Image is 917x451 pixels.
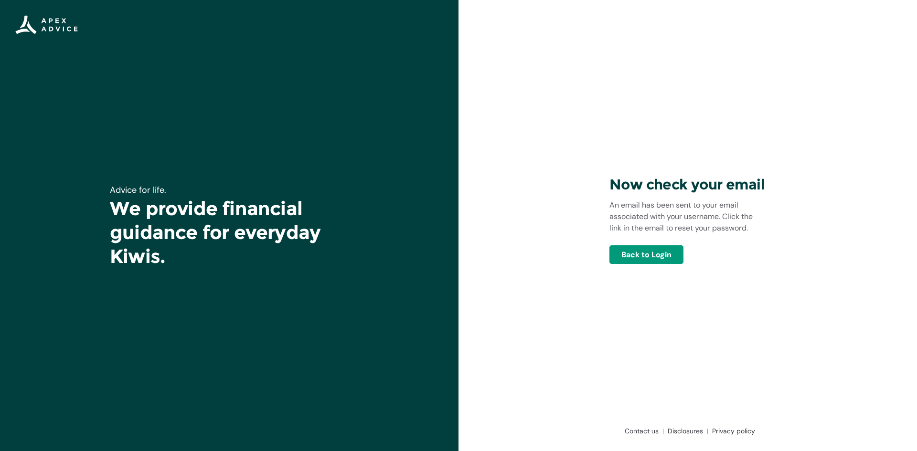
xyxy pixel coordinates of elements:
[15,15,78,34] img: Apex Advice Group
[609,199,766,234] p: An email has been sent to your email associated with your username. Click the link in the email t...
[110,184,166,196] span: Advice for life.
[664,426,708,436] a: Disclosures
[621,426,664,436] a: Contact us
[609,176,766,194] h3: Now check your email
[708,426,755,436] a: Privacy policy
[609,245,683,264] a: Back to Login
[110,197,349,268] h1: We provide financial guidance for everyday Kiwis.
